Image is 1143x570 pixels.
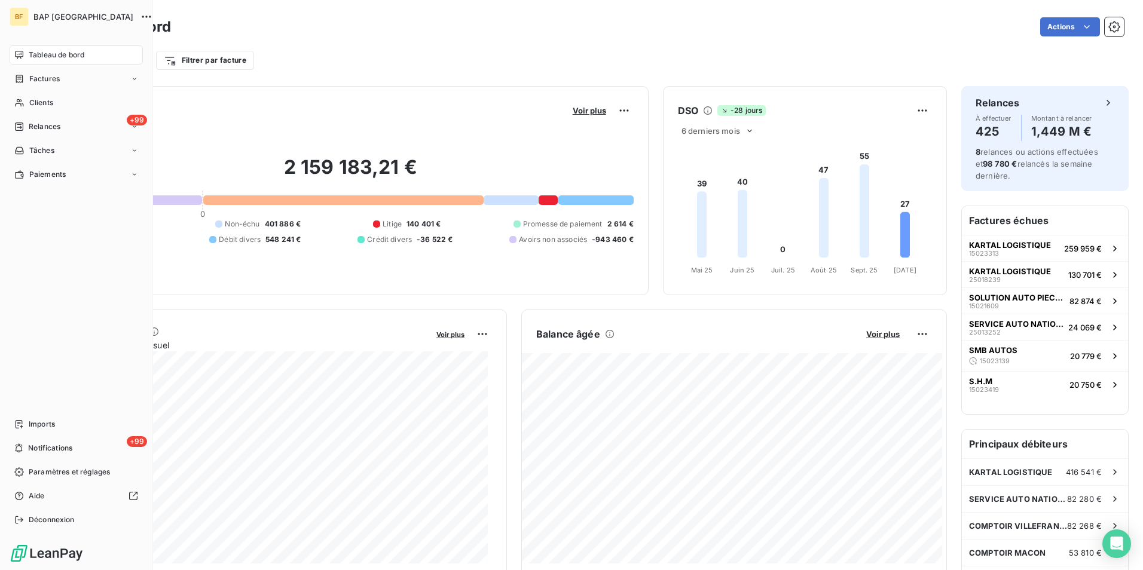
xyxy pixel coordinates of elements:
span: 82 874 € [1069,296,1102,306]
span: 20 750 € [1069,380,1102,390]
span: 15023313 [969,250,999,257]
span: Imports [29,419,55,430]
h6: DSO [678,103,698,118]
span: Crédit divers [367,234,412,245]
span: SOLUTION AUTO PIECES [969,293,1065,302]
span: Déconnexion [29,514,75,525]
span: 548 241 € [265,234,301,245]
span: 416 541 € [1066,467,1102,477]
div: BF [10,7,29,26]
span: Paiements [29,169,66,180]
span: 8 [976,147,980,157]
span: 98 780 € [983,159,1017,168]
span: KARTAL LOGISTIQUE [969,240,1051,250]
span: Litige [383,219,402,229]
button: Voir plus [433,329,468,339]
button: KARTAL LOGISTIQUE25018239130 701 € [962,261,1128,287]
span: +99 [127,436,147,447]
span: COMPTOIR MACON [969,548,1046,557]
span: 82 280 € [1067,494,1102,504]
span: Non-échu [225,219,259,229]
span: Aide [29,491,45,501]
span: 53 810 € [1069,548,1102,557]
tspan: Mai 25 [690,266,713,274]
span: Voir plus [573,106,606,115]
span: SMB AUTOS [969,345,1017,355]
span: 15023139 [980,357,1010,364]
span: Paramètres et réglages [29,467,110,477]
span: BAP [GEOGRAPHIC_DATA] [33,12,133,22]
span: 6 derniers mois [681,126,740,136]
span: À effectuer [976,115,1011,122]
button: SOLUTION AUTO PIECES1502160982 874 € [962,287,1128,314]
span: -36 522 € [417,234,453,245]
span: 25013252 [969,329,1001,336]
button: S.H.M1502341920 750 € [962,371,1128,397]
span: SERVICE AUTO NATIONALE 6 [969,319,1063,329]
img: Logo LeanPay [10,544,84,563]
button: Actions [1040,17,1100,36]
span: Tableau de bord [29,50,84,60]
h4: 1,449 M € [1031,122,1092,141]
span: 15023419 [969,386,999,393]
span: -28 jours [717,105,766,116]
h4: 425 [976,122,1011,141]
tspan: [DATE] [894,266,916,274]
span: Relances [29,121,60,132]
span: Notifications [28,443,72,453]
span: 25018239 [969,276,1001,283]
span: Voir plus [866,329,900,339]
h6: Relances [976,96,1019,110]
span: Factures [29,73,60,84]
h6: Principaux débiteurs [962,430,1128,458]
button: Filtrer par facture [156,51,254,70]
h6: Balance âgée [536,327,600,341]
span: +99 [127,115,147,125]
span: 15021609 [969,302,999,309]
span: Clients [29,97,53,108]
span: 2 614 € [607,219,634,229]
span: 20 779 € [1070,351,1102,361]
span: COMPTOIR VILLEFRANCHE [969,521,1067,531]
button: SMB AUTOS1502313920 779 € [962,340,1128,371]
tspan: Août 25 [811,266,837,274]
div: Open Intercom Messenger [1102,529,1131,558]
span: KARTAL LOGISTIQUE [969,266,1051,276]
span: S.H.M [969,376,992,386]
span: Promesse de paiement [523,219,603,229]
span: 259 959 € [1064,244,1102,253]
span: 0 [200,209,205,219]
span: Montant à relancer [1031,115,1092,122]
span: relances ou actions effectuées et relancés la semaine dernière. [976,147,1098,180]
span: -943 460 € [592,234,634,245]
span: Chiffre d'affaires mensuel [68,339,428,351]
span: Tâches [29,145,54,156]
span: 130 701 € [1068,270,1102,280]
span: 24 069 € [1068,323,1102,332]
button: KARTAL LOGISTIQUE15023313259 959 € [962,235,1128,261]
h2: 2 159 183,21 € [68,155,634,191]
h6: Factures échues [962,206,1128,235]
span: Débit divers [219,234,261,245]
span: Avoirs non associés [519,234,587,245]
button: Voir plus [569,105,610,116]
tspan: Juin 25 [730,266,754,274]
span: 140 401 € [407,219,441,229]
span: KARTAL LOGISTIQUE [969,467,1053,477]
button: SERVICE AUTO NATIONALE 62501325224 069 € [962,314,1128,340]
button: Voir plus [863,329,903,339]
tspan: Sept. 25 [851,266,878,274]
span: SERVICE AUTO NATIONALE 6 [969,494,1067,504]
tspan: Juil. 25 [771,266,795,274]
span: 82 268 € [1067,521,1102,531]
a: Aide [10,486,143,505]
span: Voir plus [436,330,464,339]
span: 401 886 € [265,219,301,229]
